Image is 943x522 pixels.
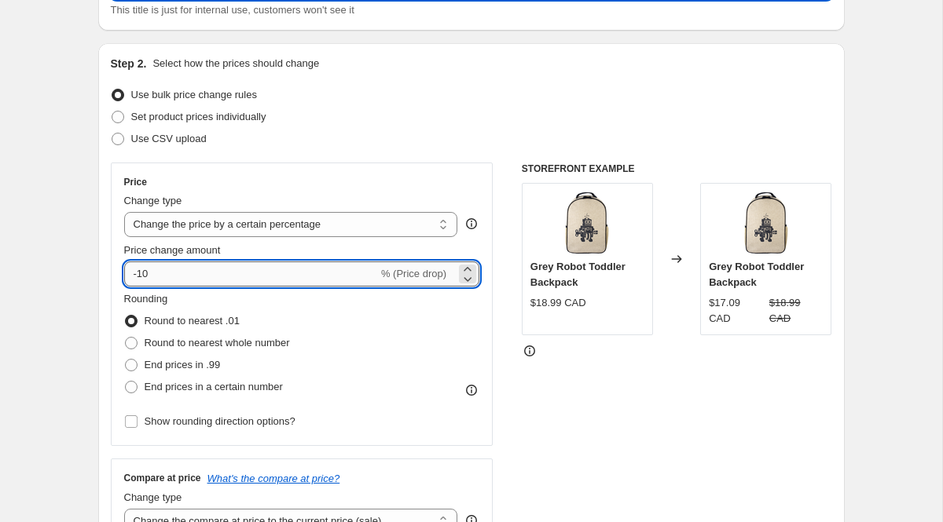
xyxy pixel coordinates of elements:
span: End prices in a certain number [145,381,283,392]
img: black_robot_front_80x.png [556,192,618,254]
span: $18.99 CAD [530,297,586,308]
span: % (Price drop) [381,268,446,279]
span: Set product prices individually [131,111,266,122]
h6: STOREFRONT EXAMPLE [522,162,832,175]
span: Round to nearest whole number [145,337,290,349]
p: Select how the prices should change [152,56,319,71]
span: Grey Robot Toddler Backpack [530,261,626,288]
span: Use bulk price change rules [131,89,257,100]
span: Change type [124,491,182,503]
span: Use CSV upload [131,133,207,144]
span: $17.09 CAD [709,297,740,324]
img: black_robot_front_80x.png [735,192,798,254]
span: $18.99 CAD [769,297,801,324]
span: Show rounding direction options? [145,415,295,427]
input: -15 [124,261,378,287]
span: Change type [124,195,182,206]
h3: Price [124,176,147,188]
span: Price change amount [124,244,221,256]
h3: Compare at price [124,472,201,484]
div: help [464,216,479,232]
span: This title is just for internal use, customers won't see it [111,4,354,16]
span: Round to nearest .01 [145,315,240,327]
span: Grey Robot Toddler Backpack [709,261,804,288]
span: End prices in .99 [145,359,221,371]
button: What's the compare at price? [207,473,340,484]
h2: Step 2. [111,56,147,71]
span: Rounding [124,293,168,305]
